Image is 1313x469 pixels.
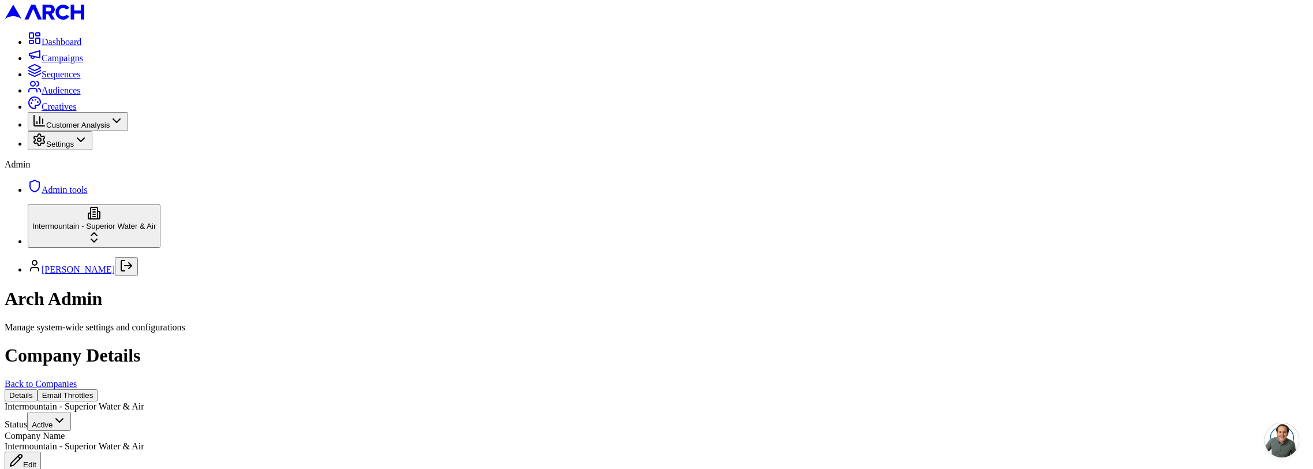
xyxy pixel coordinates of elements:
h1: Arch Admin [5,288,1308,310]
span: Audiences [42,85,81,95]
button: Details [5,389,38,401]
a: Dashboard [28,37,81,47]
a: [PERSON_NAME] [42,265,115,274]
a: Campaigns [28,53,83,63]
a: Back to Companies [5,379,77,389]
a: Audiences [28,85,81,95]
span: Intermountain - Superior Water & Air [5,441,144,451]
span: Settings [46,140,74,148]
span: Dashboard [42,37,81,47]
label: Company Name [5,431,65,441]
h1: Company Details [5,345,1308,366]
button: Customer Analysis [28,112,128,131]
button: Email Throttles [38,389,98,401]
a: Sequences [28,69,81,79]
div: Admin [5,159,1308,170]
a: Admin tools [28,185,88,195]
span: Sequences [42,69,81,79]
div: Open chat [1265,423,1299,457]
span: Creatives [42,102,76,111]
span: Customer Analysis [46,121,110,129]
span: Intermountain - Superior Water & Air [32,222,156,230]
span: Admin tools [42,185,88,195]
span: Edit [23,460,36,469]
a: Creatives [28,102,76,111]
span: Campaigns [42,53,83,63]
button: Log out [115,257,138,276]
label: Status [5,419,27,429]
button: Intermountain - Superior Water & Air [28,204,160,248]
div: Manage system-wide settings and configurations [5,322,1308,333]
div: Intermountain - Superior Water & Air [5,401,1308,412]
button: Settings [28,131,92,150]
